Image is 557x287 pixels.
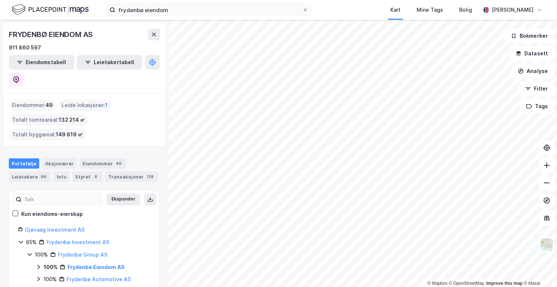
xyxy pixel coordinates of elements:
[520,252,557,287] iframe: Chat Widget
[9,29,94,40] div: FRYDENBØ EIENDOM AS
[390,5,401,14] div: Kart
[505,29,554,43] button: Bokmerker
[21,210,83,218] div: Kun eiendoms-eierskap
[67,264,125,270] a: Frydenbø Eiendom AS
[25,227,85,233] a: Gjøvaag Investment AS
[56,130,83,139] span: 149 819 ㎡
[44,275,57,284] div: 100%
[26,238,37,247] div: 65%
[105,101,108,110] span: 1
[22,194,102,205] input: Søk
[42,158,77,169] div: Aksjonærer
[115,4,302,15] input: Søk på adresse, matrikkel, gårdeiere, leietakere eller personer
[59,99,111,111] div: Leide lokasjoner :
[9,129,86,140] div: Totalt byggareal :
[417,5,443,14] div: Mine Tags
[427,281,447,286] a: Mapbox
[44,263,58,272] div: 100%
[520,99,554,114] button: Tags
[449,281,484,286] a: OpenStreetMap
[9,158,39,169] div: Portefølje
[59,115,85,124] span: 132 214 ㎡
[47,239,109,245] a: Frydenbø Investment AS
[77,55,142,70] button: Leietakertabell
[54,172,69,182] div: Info
[492,5,534,14] div: [PERSON_NAME]
[9,43,41,52] div: 911 860 597
[39,173,48,180] div: 96
[45,101,53,110] span: 49
[540,238,554,251] img: Z
[80,158,126,169] div: Eiendommer
[105,172,158,182] div: Transaksjoner
[114,160,123,167] div: 49
[145,173,155,180] div: 128
[9,114,88,126] div: Totalt tomteareal :
[9,99,56,111] div: Eiendommer :
[72,172,102,182] div: Styret
[92,173,99,180] div: 8
[486,281,523,286] a: Improve this map
[512,64,554,78] button: Analyse
[12,3,89,16] img: logo.f888ab2527a4732fd821a326f86c7f29.svg
[9,172,51,182] div: Leietakere
[9,55,74,70] button: Eiendomstabell
[67,276,131,282] a: Frydenbø Automotive AS
[509,46,554,61] button: Datasett
[519,81,554,96] button: Filter
[58,251,107,258] a: Frydenbø Group AS
[459,5,472,14] div: Bolig
[107,194,140,205] button: Ekspander
[35,250,48,259] div: 100%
